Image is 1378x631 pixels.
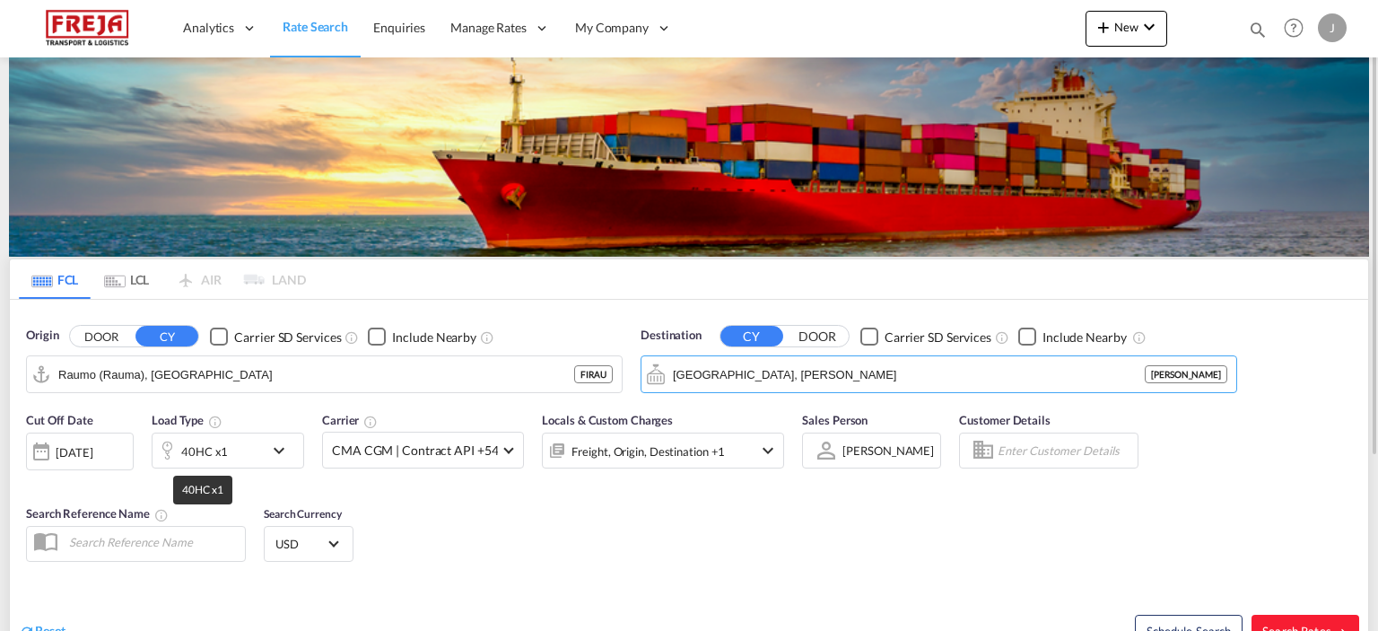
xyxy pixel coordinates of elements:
span: Cut Off Date [26,413,93,427]
span: Rate Search [283,19,348,34]
div: Include Nearby [392,329,476,346]
span: Customer Details [959,413,1050,427]
span: USD [275,536,326,552]
md-tab-item: LCL [91,259,162,299]
md-checkbox: Checkbox No Ink [210,327,341,346]
div: J [1318,13,1347,42]
input: Enter Customer Details [998,437,1132,464]
div: Include Nearby [1042,329,1127,346]
md-checkbox: Checkbox No Ink [368,327,476,346]
span: 40HC x1 [182,483,222,496]
span: Manage Rates [450,19,527,37]
div: Help [1278,13,1318,45]
div: Freight Origin Destination Factory Stuffingicon-chevron-down [542,433,784,469]
button: CY [135,326,198,346]
span: New [1093,20,1160,34]
md-icon: Unchecked: Ignores neighbouring ports when fetching rates.Checked : Includes neighbouring ports w... [480,330,494,345]
md-checkbox: Checkbox No Ink [1018,327,1127,346]
md-pagination-wrapper: Use the left and right arrow keys to navigate between tabs [19,259,306,299]
input: Search Reference Name [60,529,245,556]
button: icon-plus 400-fgNewicon-chevron-down [1086,11,1167,47]
button: DOOR [786,327,849,347]
div: Carrier SD Services [234,329,341,346]
div: 40HC x1 [181,439,228,464]
md-icon: icon-information-outline [208,415,222,429]
span: My Company [575,19,649,37]
md-icon: Your search will be saved by the below given name [154,508,169,522]
span: Search Currency [264,507,342,521]
input: Search by Port [673,361,1145,388]
div: 40HC x1icon-chevron-down [152,433,304,469]
img: 586607c025bf11f083711d99603023e7.png [27,8,148,48]
div: Freight Origin Destination Factory Stuffing [571,439,725,464]
div: Carrier SD Services [885,329,991,346]
span: Help [1278,13,1309,43]
md-icon: icon-magnify [1248,20,1268,39]
md-icon: Unchecked: Ignores neighbouring ports when fetching rates.Checked : Includes neighbouring ports w... [1132,330,1147,345]
div: [PERSON_NAME] [842,443,934,458]
span: Origin [26,327,58,345]
md-icon: icon-chevron-down [268,440,299,461]
md-icon: icon-plus 400-fg [1093,16,1114,38]
span: Enquiries [373,20,425,35]
md-input-container: Ankara, TRANK [641,356,1236,392]
input: Search by Port [58,361,574,388]
span: Search Reference Name [26,506,169,521]
img: LCL+%26+FCL+BACKGROUND.png [9,57,1369,257]
md-input-container: Raumo (Rauma), FIRAU [27,356,622,392]
div: [DATE] [56,444,92,460]
button: DOOR [70,327,133,347]
md-checkbox: Checkbox No Ink [860,327,991,346]
md-icon: Unchecked: Search for CY (Container Yard) services for all selected carriers.Checked : Search for... [344,330,359,345]
md-icon: The selected Trucker/Carrierwill be displayed in the rate results If the rates are from another f... [363,415,378,429]
md-select: Sales Person: Jarkko Lamminpaa [841,438,936,464]
md-icon: icon-chevron-down [757,440,779,461]
md-icon: icon-chevron-down [1138,16,1160,38]
md-datepicker: Select [26,469,39,493]
md-icon: Unchecked: Search for CY (Container Yard) services for all selected carriers.Checked : Search for... [995,330,1009,345]
span: CMA CGM | Contract API +54 [332,442,498,460]
md-tab-item: FCL [19,259,91,299]
span: Destination [641,327,702,345]
div: FIRAU [574,365,613,383]
md-select: Select Currency: $ USDUnited States Dollar [274,530,344,557]
span: Locals & Custom Charges [542,413,673,427]
span: Sales Person [802,413,868,427]
span: Analytics [183,19,234,37]
button: CY [720,326,783,346]
span: Load Type [152,413,222,427]
div: icon-magnify [1248,20,1268,47]
div: [DATE] [26,433,134,470]
span: Carrier [322,413,378,427]
div: [PERSON_NAME] [1145,365,1227,383]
